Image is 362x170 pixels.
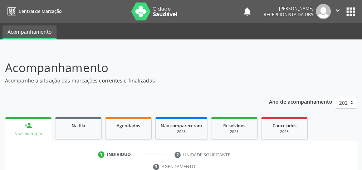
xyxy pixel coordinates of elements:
div: Nova marcação [10,131,47,137]
button:  [331,4,344,19]
i:  [334,6,342,14]
div: 2025 [216,129,252,134]
p: Acompanhamento [5,59,251,77]
span: Cancelados [273,123,297,129]
span: Recepcionista da UBS [264,11,313,18]
p: Acompanhe a situação das marcações correntes e finalizadas [5,77,251,84]
span: Na fila [72,123,85,129]
img: img [316,4,331,19]
p: Ano de acompanhamento [269,97,332,106]
div: 2025 [161,129,202,134]
button: notifications [242,6,252,16]
a: Central de Marcação [5,5,62,17]
div: person_add [24,122,32,129]
div: 1 [98,151,104,158]
span: Central de Marcação [19,8,62,14]
span: Resolvidos [223,123,245,129]
span: Não compareceram [161,123,202,129]
span: Agendados [117,123,140,129]
button: apps [344,5,357,18]
div: 2025 [266,129,302,134]
div: Indivíduo [107,151,131,158]
div: [PERSON_NAME] [264,5,313,11]
a: Acompanhamento [3,25,57,39]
